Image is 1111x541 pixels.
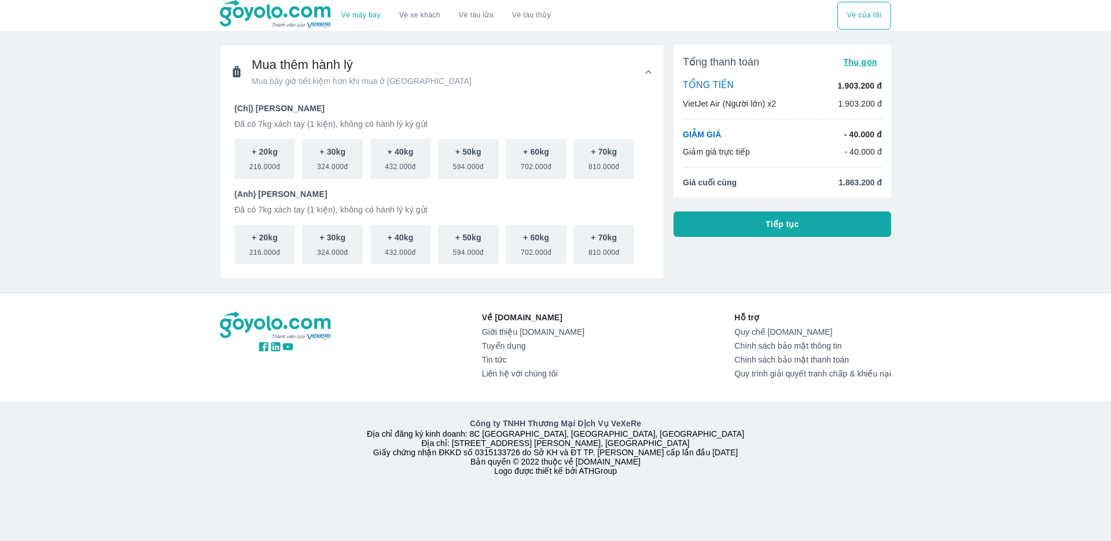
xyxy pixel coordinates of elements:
button: + 40kg432.000đ [370,225,431,265]
a: Vé máy bay [341,11,381,20]
p: Hỗ trợ [734,312,891,323]
span: 216.000đ [249,158,280,171]
a: Chính sách bảo mật thanh toán [734,355,891,364]
p: Công ty TNHH Thương Mại Dịch Vụ VeXeRe [222,418,889,429]
button: Tiếp tục [674,211,891,237]
p: TỔNG TIỀN [683,79,734,92]
a: Vé xe khách [399,11,440,20]
span: Mua thêm hành lý [252,57,472,73]
span: 324.000đ [317,158,348,171]
a: Chính sách bảo mật thông tin [734,341,891,350]
div: choose transportation mode [837,2,891,30]
span: 324.000đ [317,243,348,257]
div: scrollable baggage options [234,139,650,179]
p: + 40kg [388,232,414,243]
p: + 30kg [319,146,345,158]
p: GIẢM GIÁ [683,129,721,140]
button: + 20kg216.000đ [234,139,295,179]
button: + 70kg810.000đ [573,139,634,179]
span: 216.000đ [249,243,280,257]
p: Về [DOMAIN_NAME] [482,312,584,323]
a: Liên hệ với chúng tôi [482,369,584,378]
p: (Anh) [PERSON_NAME] [234,188,650,200]
p: + 70kg [591,232,617,243]
button: + 30kg324.000đ [302,139,363,179]
span: 810.000đ [588,158,619,171]
span: Giá cuối cùng [683,177,737,188]
span: Thu gọn [843,57,877,67]
p: + 50kg [455,232,481,243]
div: Mua thêm hành lýMua bây giờ tiết kiệm hơn khi mua ở [GEOGRAPHIC_DATA] [220,45,664,98]
button: + 50kg594.000đ [438,225,499,265]
span: Mua bây giờ tiết kiệm hơn khi mua ở [GEOGRAPHIC_DATA] [252,75,472,87]
button: Thu gọn [838,54,882,70]
p: + 30kg [319,232,345,243]
span: 432.000đ [385,158,415,171]
p: (Chị) [PERSON_NAME] [234,103,650,114]
p: + 60kg [523,232,549,243]
p: Giảm giá trực tiếp [683,146,750,158]
p: 1.903.200 đ [838,98,882,109]
span: 594.000đ [453,158,484,171]
p: + 60kg [523,146,549,158]
button: + 30kg324.000đ [302,225,363,265]
button: + 60kg702.000đ [506,139,566,179]
button: + 60kg702.000đ [506,225,566,265]
p: + 50kg [455,146,481,158]
p: + 20kg [252,232,278,243]
button: Vé tàu thủy [503,2,560,30]
button: + 40kg432.000đ [370,139,431,179]
span: Tổng thanh toán [683,55,759,69]
p: 1.903.200 đ [838,80,882,92]
button: + 20kg216.000đ [234,225,295,265]
a: Tin tức [482,355,584,364]
img: logo [220,312,332,341]
button: Vé của tôi [837,2,891,30]
div: Mua thêm hành lýMua bây giờ tiết kiệm hơn khi mua ở [GEOGRAPHIC_DATA] [220,98,664,278]
a: Quy chế [DOMAIN_NAME] [734,327,891,337]
button: + 70kg810.000đ [573,225,634,265]
p: Đã có 7kg xách tay (1 kiện), không có hành lý ký gửi [234,204,650,215]
p: - 40.000 đ [844,146,882,158]
p: + 70kg [591,146,617,158]
a: Quy trình giải quyết tranh chấp & khiếu nại [734,369,891,378]
div: choose transportation mode [332,2,560,30]
p: VietJet Air (Người lớn) x2 [683,98,776,109]
span: 1.863.200 đ [838,177,882,188]
a: Tuyển dụng [482,341,584,350]
span: 594.000đ [453,243,484,257]
p: + 40kg [388,146,414,158]
p: - 40.000 đ [844,129,882,140]
span: 810.000đ [588,243,619,257]
p: + 20kg [252,146,278,158]
button: + 50kg594.000đ [438,139,499,179]
span: Tiếp tục [766,218,799,230]
p: Đã có 7kg xách tay (1 kiện), không có hành lý ký gửi [234,118,650,130]
div: Địa chỉ đăng ký kinh doanh: 8C [GEOGRAPHIC_DATA], [GEOGRAPHIC_DATA], [GEOGRAPHIC_DATA] Địa chỉ: [... [213,418,898,476]
a: Vé tàu lửa [450,2,503,30]
span: 702.000đ [521,158,551,171]
span: 432.000đ [385,243,415,257]
a: Giới thiệu [DOMAIN_NAME] [482,327,584,337]
div: scrollable baggage options [234,225,650,265]
span: 702.000đ [521,243,551,257]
